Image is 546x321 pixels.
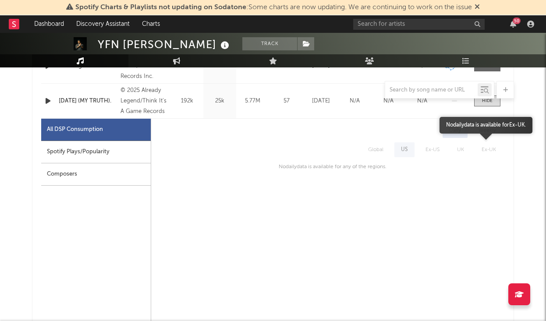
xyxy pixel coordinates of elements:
[385,87,478,94] input: Search by song name or URL
[47,124,103,135] div: All DSP Consumption
[75,4,472,11] span: : Some charts are now updating. We are continuing to work on the issue
[238,97,267,106] div: 5.77M
[242,37,297,50] button: Track
[270,162,386,172] div: No daily data is available for any of the regions.
[472,123,503,138] div: Weekly
[28,15,70,33] a: Dashboard
[353,19,485,30] input: Search for artists
[59,97,116,106] a: [DATE] (MY TRUTH).
[206,97,234,106] div: 25k
[41,119,151,141] div: All DSP Consumption
[374,97,403,106] div: N/A
[75,4,246,11] span: Spotify Charts & Playlists not updating on Sodatone
[306,97,336,106] div: [DATE]
[271,97,302,106] div: 57
[41,163,151,186] div: Composers
[340,97,369,106] div: N/A
[121,85,168,117] div: © 2025 Already Legend/Think It's A Game Records
[41,141,151,163] div: Spotify Plays/Popularity
[136,15,166,33] a: Charts
[513,18,521,24] div: 50
[408,97,437,106] div: N/A
[173,97,201,106] div: 192k
[98,37,231,52] div: YFN [PERSON_NAME]
[510,21,516,28] button: 50
[443,123,468,138] div: Daily
[475,4,480,11] span: Dismiss
[70,15,136,33] a: Discovery Assistant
